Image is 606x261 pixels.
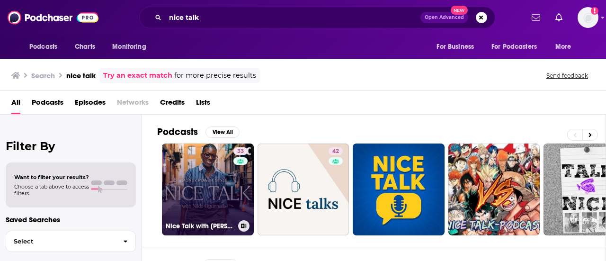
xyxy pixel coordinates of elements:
a: 42 [258,144,349,235]
h3: Search [31,71,55,80]
span: Choose a tab above to access filters. [14,183,89,197]
a: 42 [329,147,343,155]
span: Charts [75,40,95,54]
button: Show profile menu [578,7,598,28]
img: User Profile [578,7,598,28]
a: Show notifications dropdown [528,9,544,26]
h3: nice talk [66,71,96,80]
button: open menu [106,38,158,56]
span: For Business [437,40,474,54]
span: For Podcasters [491,40,537,54]
button: Send feedback [544,72,591,80]
span: Want to filter your results? [14,174,89,180]
span: Open Advanced [425,15,464,20]
span: 33 [237,147,244,156]
span: Podcasts [29,40,57,54]
a: Credits [160,95,185,114]
a: Podcasts [32,95,63,114]
a: Lists [196,95,210,114]
a: PodcastsView All [157,126,240,138]
input: Search podcasts, credits, & more... [165,10,420,25]
span: Monitoring [112,40,146,54]
h3: Nice Talk with [PERSON_NAME] [166,222,234,230]
a: Episodes [75,95,106,114]
h2: Filter By [6,139,136,153]
span: for more precise results [174,70,256,81]
a: Charts [69,38,101,56]
span: 42 [332,147,339,156]
button: open menu [23,38,70,56]
span: New [451,6,468,15]
button: View All [205,126,240,138]
button: open menu [549,38,583,56]
button: Select [6,231,136,252]
span: Networks [117,95,149,114]
span: Select [6,238,116,244]
a: Try an exact match [103,70,172,81]
svg: Add a profile image [591,7,598,15]
span: Logged in as SimonElement [578,7,598,28]
a: All [11,95,20,114]
p: Saved Searches [6,215,136,224]
a: Show notifications dropdown [552,9,566,26]
a: 33 [233,147,248,155]
span: More [555,40,571,54]
button: open menu [485,38,551,56]
h2: Podcasts [157,126,198,138]
button: Open AdvancedNew [420,12,468,23]
img: Podchaser - Follow, Share and Rate Podcasts [8,9,98,27]
button: open menu [430,38,486,56]
a: 33Nice Talk with [PERSON_NAME] [162,144,254,235]
div: Search podcasts, credits, & more... [139,7,495,28]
